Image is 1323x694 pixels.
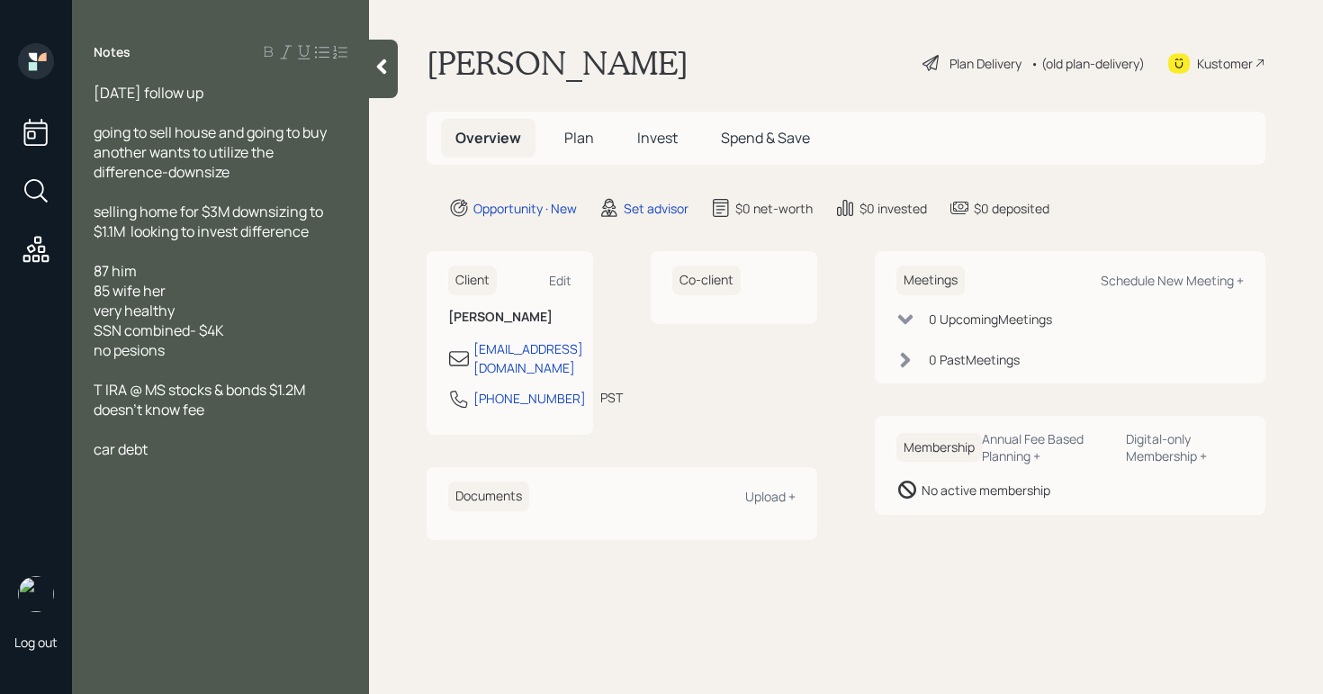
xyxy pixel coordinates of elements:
span: no pesions [94,340,165,360]
h6: Client [448,266,497,295]
h6: Documents [448,482,529,511]
span: selling home for $3M downsizing to $1.1M looking to invest difference [94,202,326,241]
span: Overview [455,128,521,148]
div: Schedule New Meeting + [1101,272,1244,289]
div: Set advisor [624,199,688,218]
div: Log out [14,634,58,651]
div: Annual Fee Based Planning + [982,430,1111,464]
label: Notes [94,43,130,61]
span: T IRA @ MS stocks & bonds $1.2M [94,380,305,400]
div: Opportunity · New [473,199,577,218]
span: 87 him 85 wife her very healthy SSN combined- $4K [94,261,224,340]
h6: Meetings [896,266,965,295]
h1: [PERSON_NAME] [427,43,688,83]
span: Plan [564,128,594,148]
div: [PHONE_NUMBER] [473,389,586,408]
span: doesn't know fee [94,400,204,419]
div: Kustomer [1197,54,1253,73]
span: [DATE] follow up [94,83,203,103]
div: $0 net-worth [735,199,813,218]
span: Invest [637,128,678,148]
div: 0 Past Meeting s [929,350,1020,369]
div: • (old plan-delivery) [1030,54,1145,73]
div: Digital-only Membership + [1126,430,1244,464]
div: Plan Delivery [949,54,1021,73]
div: Edit [549,272,571,289]
span: going to sell house and going to buy another wants to utilize the difference-downsize [94,122,329,182]
h6: [PERSON_NAME] [448,310,571,325]
div: Upload + [745,488,796,505]
div: No active membership [922,481,1050,500]
div: $0 deposited [974,199,1049,218]
h6: Membership [896,433,982,463]
div: PST [600,388,623,407]
div: 0 Upcoming Meeting s [929,310,1052,329]
span: car debt [94,439,148,459]
span: Spend & Save [721,128,810,148]
img: retirable_logo.png [18,576,54,612]
h6: Co-client [672,266,741,295]
div: [EMAIL_ADDRESS][DOMAIN_NAME] [473,339,583,377]
div: $0 invested [859,199,927,218]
